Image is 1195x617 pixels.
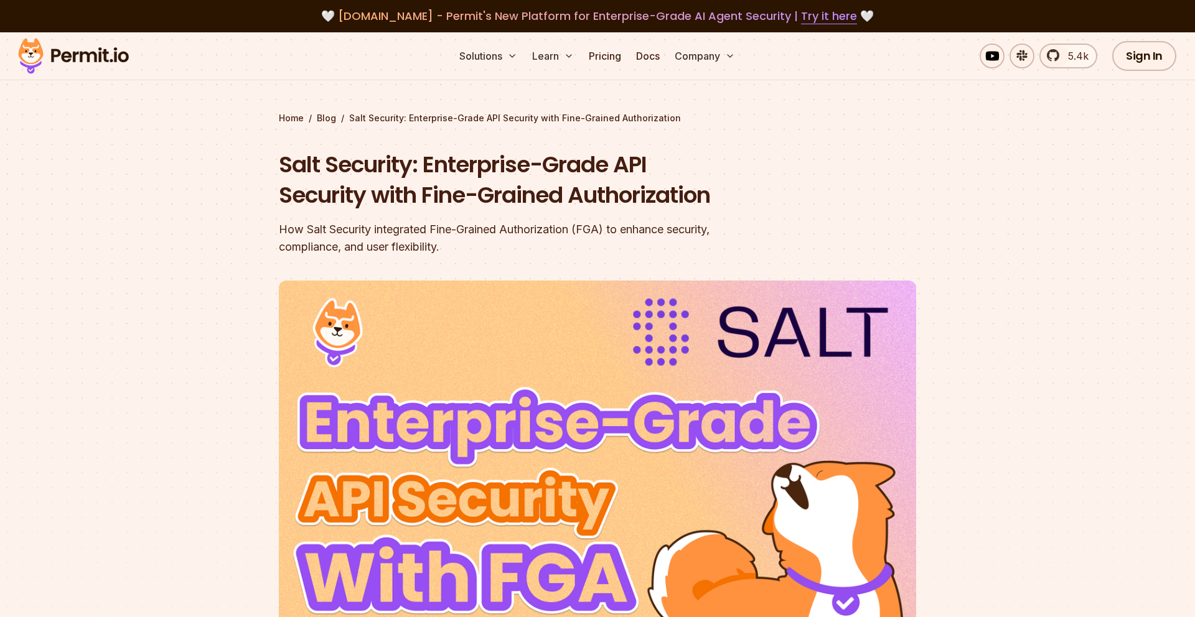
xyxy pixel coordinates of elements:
[670,44,740,68] button: Company
[279,112,916,124] div: / /
[1061,49,1089,63] span: 5.4k
[338,8,857,24] span: [DOMAIN_NAME] - Permit's New Platform for Enterprise-Grade AI Agent Security |
[30,7,1165,25] div: 🤍 🤍
[12,35,134,77] img: Permit logo
[279,112,304,124] a: Home
[279,221,757,256] div: How Salt Security integrated Fine-Grained Authorization (FGA) to enhance security, compliance, an...
[801,8,857,24] a: Try it here
[584,44,626,68] a: Pricing
[1112,41,1176,71] a: Sign In
[1039,44,1097,68] a: 5.4k
[454,44,522,68] button: Solutions
[317,112,336,124] a: Blog
[631,44,665,68] a: Docs
[279,149,757,211] h1: Salt Security: Enterprise-Grade API Security with Fine-Grained Authorization
[527,44,579,68] button: Learn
